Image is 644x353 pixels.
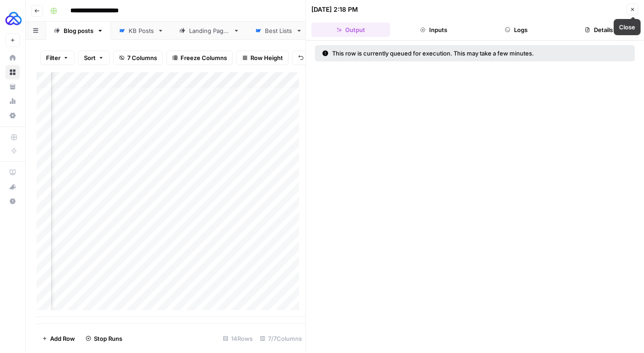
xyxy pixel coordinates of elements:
[5,165,20,180] a: AirOps Academy
[265,26,292,35] div: Best Lists
[5,79,20,94] a: Your Data
[6,180,19,194] div: What's new?
[247,22,310,40] a: Best Lists
[189,26,230,35] div: Landing Pages
[113,51,163,65] button: 7 Columns
[171,22,247,40] a: Landing Pages
[256,331,306,346] div: 7/7 Columns
[5,180,20,194] button: What's new?
[5,108,20,123] a: Settings
[111,22,171,40] a: KB Posts
[5,51,20,65] a: Home
[40,51,74,65] button: Filter
[167,51,233,65] button: Freeze Columns
[181,53,227,62] span: Freeze Columns
[5,94,20,108] a: Usage
[84,53,96,62] span: Sort
[5,7,20,30] button: Workspace: AUQ
[219,331,256,346] div: 14 Rows
[560,23,639,37] button: Details
[127,53,157,62] span: 7 Columns
[311,5,358,14] div: [DATE] 2:18 PM
[236,51,289,65] button: Row Height
[250,53,283,62] span: Row Height
[477,23,556,37] button: Logs
[5,10,22,27] img: AUQ Logo
[37,331,80,346] button: Add Row
[94,334,122,343] span: Stop Runs
[619,23,635,32] div: Close
[46,22,111,40] a: Blog posts
[64,26,93,35] div: Blog posts
[5,65,20,79] a: Browse
[50,334,75,343] span: Add Row
[394,23,473,37] button: Inputs
[322,49,581,58] div: This row is currently queued for execution. This may take a few minutes.
[129,26,154,35] div: KB Posts
[5,194,20,209] button: Help + Support
[46,53,60,62] span: Filter
[80,331,128,346] button: Stop Runs
[311,23,390,37] button: Output
[78,51,110,65] button: Sort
